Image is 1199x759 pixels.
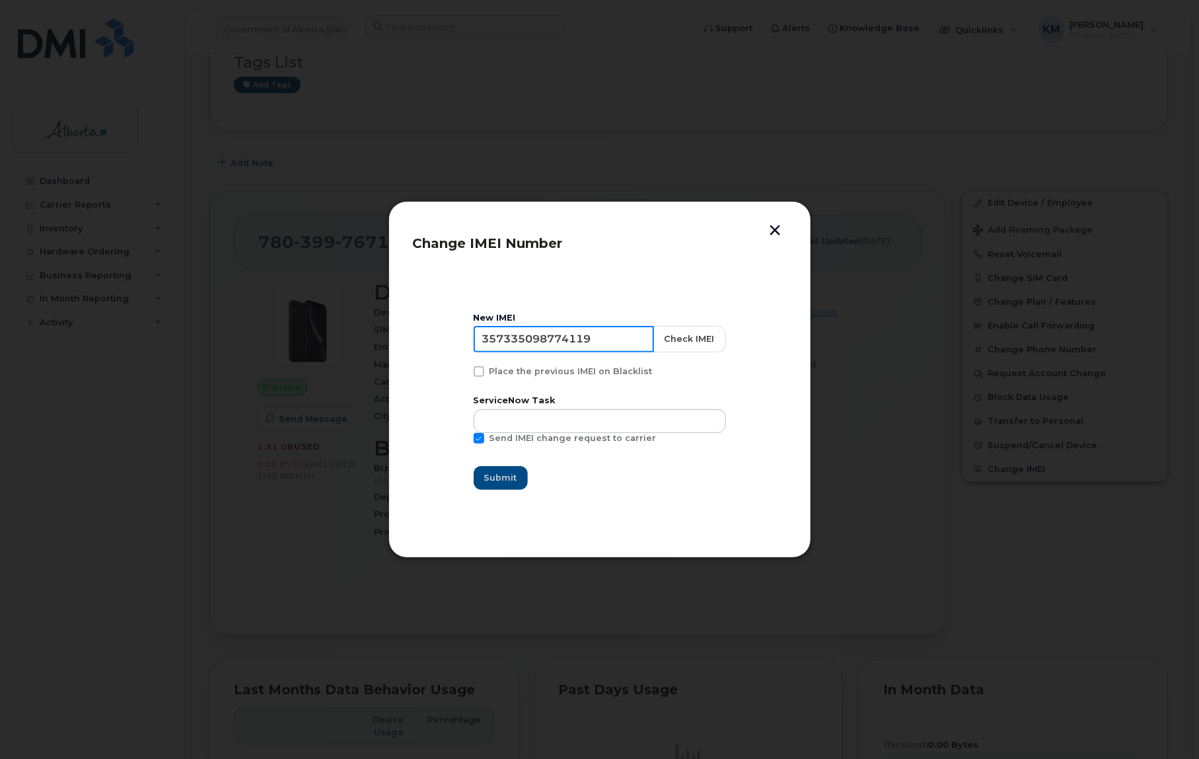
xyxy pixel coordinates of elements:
[484,471,517,484] span: Submit
[474,466,528,490] button: Submit
[490,433,657,443] span: Send IMEI change request to carrier
[653,326,726,352] button: Check IMEI
[458,433,464,440] input: Send IMEI change request to carrier
[474,395,726,405] label: ServiceNow Task
[474,313,726,323] div: New IMEI
[490,366,653,376] span: Place the previous IMEI on Blacklist
[413,235,563,251] span: Change IMEI Number
[458,366,464,373] input: Place the previous IMEI on Blacklist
